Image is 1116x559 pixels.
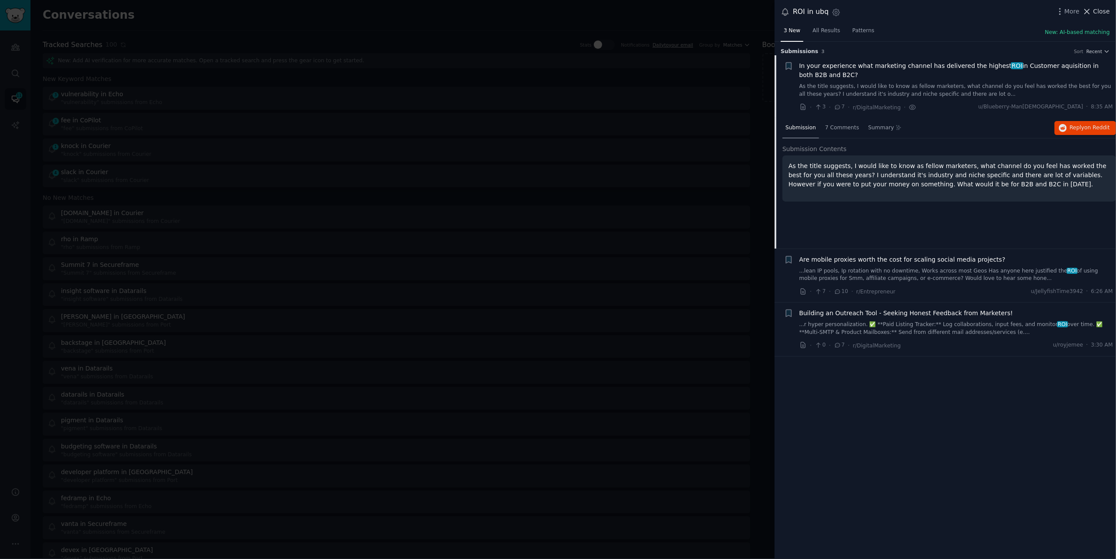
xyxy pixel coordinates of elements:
[1091,103,1113,111] span: 8:35 AM
[856,289,896,295] span: r/Entrepreneur
[810,287,812,296] span: ·
[799,61,1113,80] a: In your experience what marketing channel has delivered the highestROIin Customer aquisition in b...
[799,267,1113,283] a: ...lean IP pools, Ip rotation with no downtime, Works across most Geos Has anyone here justified ...
[1085,125,1110,131] span: on Reddit
[851,287,853,296] span: ·
[1031,288,1083,296] span: u/JellyfishTime3942
[834,103,845,111] span: 7
[1093,7,1110,16] span: Close
[825,124,859,132] span: 7 Comments
[1086,103,1088,111] span: ·
[815,341,826,349] span: 0
[810,341,812,350] span: ·
[781,24,803,42] a: 3 New
[799,309,1013,318] a: Building an Outreach Tool - Seeking Honest Feedback from Marketers!
[822,49,825,54] span: 3
[1086,48,1110,54] button: Recent
[1045,29,1110,37] button: New: AI-based matching
[815,103,826,111] span: 3
[799,255,1006,264] a: Are mobile proxies worth the cost for scaling social media projects?
[1053,341,1083,349] span: u/royjemee
[1074,48,1084,54] div: Sort
[978,103,1083,111] span: u/Blueberry-Man[DEMOGRAPHIC_DATA]
[848,341,850,350] span: ·
[1065,7,1080,16] span: More
[1055,121,1116,135] button: Replyon Reddit
[784,27,800,35] span: 3 New
[834,341,845,349] span: 7
[1086,288,1088,296] span: ·
[813,27,840,35] span: All Results
[1091,341,1113,349] span: 3:30 AM
[853,104,901,111] span: r/DigitalMarketing
[809,24,843,42] a: All Results
[834,288,848,296] span: 10
[1070,124,1110,132] span: Reply
[853,27,874,35] span: Patterns
[781,48,819,56] span: Submission s
[815,288,826,296] span: 7
[848,103,850,112] span: ·
[786,124,816,132] span: Submission
[793,7,829,17] div: ROI in ubq
[1011,62,1023,69] span: ROI
[782,145,847,154] span: Submission Contents
[1057,321,1068,327] span: ROI
[799,321,1113,336] a: ...r hyper personalization. ✅ **Paid Listing Tracker:** Log collaborations, input fees, and monit...
[829,287,831,296] span: ·
[868,124,894,132] span: Summary
[799,83,1113,98] a: As the title suggests, I would like to know as fellow marketers, what channel do you feel has wor...
[1086,48,1102,54] span: Recent
[1082,7,1110,16] button: Close
[829,103,831,112] span: ·
[810,103,812,112] span: ·
[799,61,1113,80] span: In your experience what marketing channel has delivered the highest in Customer aquisition in bot...
[789,162,1110,189] p: As the title suggests, I would like to know as fellow marketers, what channel do you feel has wor...
[904,103,906,112] span: ·
[1067,268,1078,274] span: ROI
[853,343,901,349] span: r/DigitalMarketing
[829,341,831,350] span: ·
[1086,341,1088,349] span: ·
[850,24,877,42] a: Patterns
[1091,288,1113,296] span: 6:26 AM
[1055,7,1080,16] button: More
